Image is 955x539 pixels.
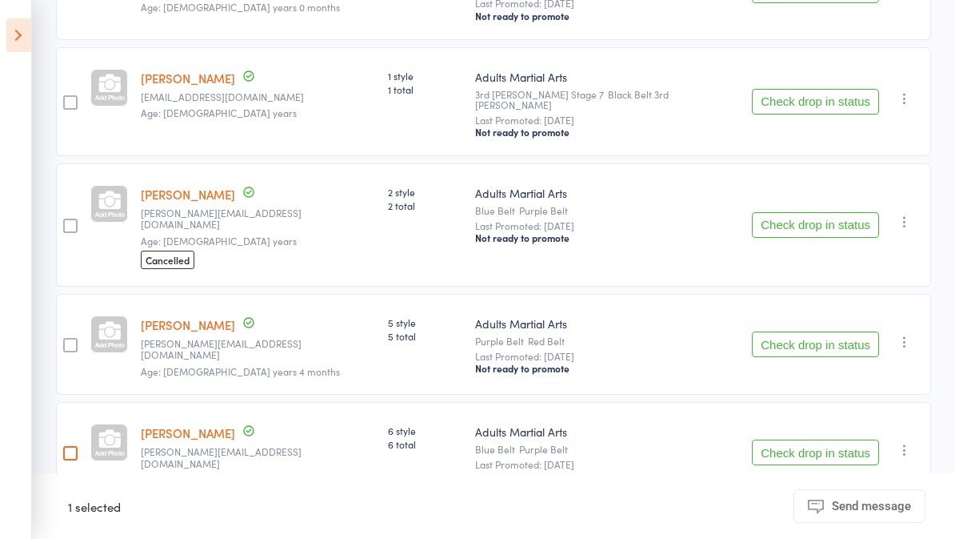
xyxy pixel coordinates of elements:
[475,316,739,332] div: Adults Martial Arts
[793,489,925,523] button: Send message
[528,334,565,348] span: Red Belt
[388,329,463,343] span: 5 total
[752,212,879,238] button: Check drop in status
[141,186,235,203] a: [PERSON_NAME]
[475,185,739,201] div: Adults Martial Arts
[475,471,739,484] div: Not ready to promote
[475,231,739,244] div: Not ready to promote
[388,69,463,82] span: 1 style
[141,316,235,333] a: [PERSON_NAME]
[388,199,463,212] span: 2 total
[475,336,739,346] div: Purple Belt
[475,10,739,22] div: Not ready to promote
[141,446,375,469] small: daniel.jturner@yahoo.com
[68,489,121,523] div: 1 selected
[141,424,235,441] a: [PERSON_NAME]
[475,87,669,111] span: Black Belt 3rd [PERSON_NAME]
[475,351,739,362] small: Last Promoted: [DATE]
[475,444,739,454] div: Blue Belt
[388,316,463,329] span: 5 style
[141,70,235,86] a: [PERSON_NAME]
[475,220,739,231] small: Last Promoted: [DATE]
[141,364,340,378] span: Age: [DEMOGRAPHIC_DATA] years 4 months
[141,338,375,361] small: shivani.31.sharma@gmail.com
[752,332,879,357] button: Check drop in status
[475,459,739,470] small: Last Promoted: [DATE]
[475,69,739,85] div: Adults Martial Arts
[141,207,375,231] small: sacco.jake2911@gmail.com
[388,424,463,437] span: 6 style
[475,126,739,139] div: Not ready to promote
[388,82,463,96] span: 1 total
[832,499,911,513] span: Send message
[475,89,739,110] div: 3rd [PERSON_NAME] Stage 7
[475,424,739,440] div: Adults Martial Arts
[388,185,463,199] span: 2 style
[752,89,879,115] button: Check drop in status
[141,251,194,269] span: Cancelled
[475,362,739,375] div: Not ready to promote
[141,91,375,103] small: travislegg@y7mail.com
[752,440,879,465] button: Check drop in status
[141,106,297,119] span: Age: [DEMOGRAPHIC_DATA] years
[519,442,568,456] span: Purple Belt
[475,115,739,126] small: Last Promoted: [DATE]
[388,437,463,451] span: 6 total
[519,203,568,217] span: Purple Belt
[475,205,739,215] div: Blue Belt
[141,234,297,247] span: Age: [DEMOGRAPHIC_DATA] years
